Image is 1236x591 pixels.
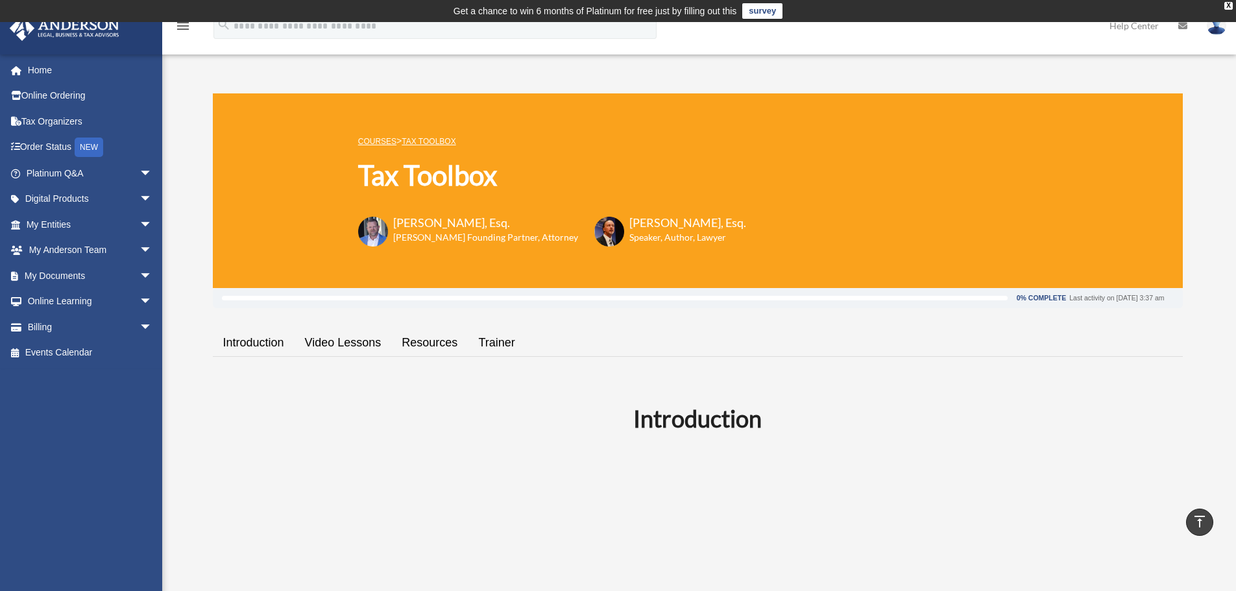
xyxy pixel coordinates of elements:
span: arrow_drop_down [139,186,165,213]
span: arrow_drop_down [139,263,165,289]
a: Platinum Q&Aarrow_drop_down [9,160,172,186]
a: My Documentsarrow_drop_down [9,263,172,289]
a: Resources [391,324,468,361]
span: arrow_drop_down [139,289,165,315]
div: 0% Complete [1017,295,1066,302]
a: Digital Productsarrow_drop_down [9,186,172,212]
div: Last activity on [DATE] 3:37 am [1069,295,1164,302]
a: COURSES [358,137,396,146]
p: > [358,133,746,149]
img: Anderson Advisors Platinum Portal [6,16,123,41]
img: Toby-circle-head.png [358,217,388,247]
a: survey [742,3,782,19]
h3: [PERSON_NAME], Esq. [393,215,578,231]
a: Introduction [213,324,295,361]
a: vertical_align_top [1186,509,1213,536]
a: Events Calendar [9,340,172,366]
span: arrow_drop_down [139,237,165,264]
i: search [217,18,231,32]
h1: Tax Toolbox [358,156,746,195]
a: Order StatusNEW [9,134,172,161]
div: Get a chance to win 6 months of Platinum for free just by filling out this [454,3,737,19]
span: arrow_drop_down [139,314,165,341]
a: Video Lessons [295,324,392,361]
a: Tax Organizers [9,108,172,134]
a: Home [9,57,172,83]
h2: Introduction [221,402,1175,435]
h3: [PERSON_NAME], Esq. [629,215,746,231]
h6: [PERSON_NAME] Founding Partner, Attorney [393,231,578,244]
h6: Speaker, Author, Lawyer [629,231,730,244]
div: NEW [75,138,103,157]
a: Online Ordering [9,83,172,109]
span: arrow_drop_down [139,211,165,238]
a: menu [175,23,191,34]
a: My Entitiesarrow_drop_down [9,211,172,237]
a: Trainer [468,324,525,361]
span: arrow_drop_down [139,160,165,187]
img: Scott-Estill-Headshot.png [594,217,624,247]
div: close [1224,2,1233,10]
a: My Anderson Teamarrow_drop_down [9,237,172,263]
img: User Pic [1207,16,1226,35]
a: Billingarrow_drop_down [9,314,172,340]
a: Online Learningarrow_drop_down [9,289,172,315]
i: vertical_align_top [1192,514,1207,529]
a: Tax Toolbox [402,137,455,146]
i: menu [175,18,191,34]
